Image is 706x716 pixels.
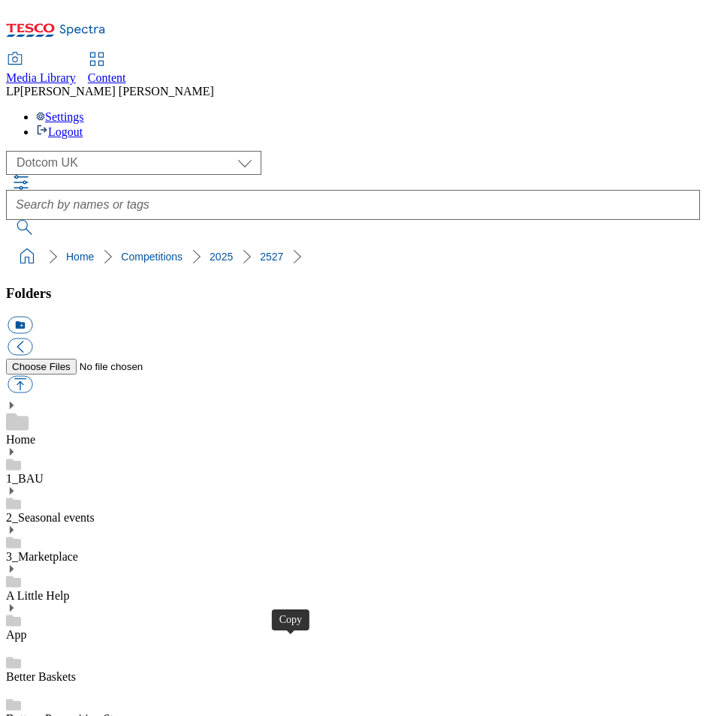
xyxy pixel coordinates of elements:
[6,285,700,302] h3: Folders
[121,251,183,263] a: Competitions
[66,251,94,263] a: Home
[6,628,27,641] a: App
[6,511,95,524] a: 2_Seasonal events
[6,242,700,271] nav: breadcrumb
[6,589,69,602] a: A Little Help
[6,190,700,220] input: Search by names or tags
[6,670,76,683] a: Better Baskets
[36,125,83,138] a: Logout
[6,71,76,84] span: Media Library
[88,71,126,84] span: Content
[6,53,76,85] a: Media Library
[15,245,39,269] a: home
[36,110,84,123] a: Settings
[260,251,283,263] a: 2527
[6,433,35,446] a: Home
[6,472,44,485] a: 1_BAU
[6,85,20,98] span: LP
[6,550,78,563] a: 3_Marketplace
[20,85,214,98] span: [PERSON_NAME] [PERSON_NAME]
[88,53,126,85] a: Content
[210,251,233,263] a: 2025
